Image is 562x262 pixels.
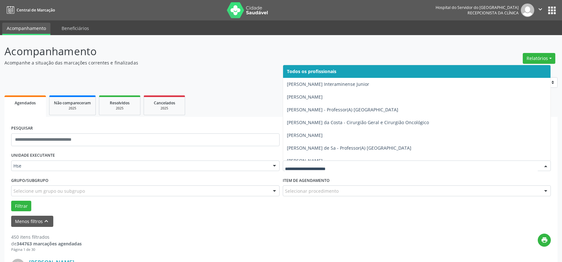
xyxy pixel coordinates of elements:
[468,10,519,16] span: Recepcionista da clínica
[287,132,323,138] span: [PERSON_NAME]
[11,247,82,252] div: Página 1 de 30
[17,7,55,13] span: Central de Marcação
[285,188,339,194] span: Selecionar procedimento
[287,119,429,125] span: [PERSON_NAME] da Costa - Cirurgião Geral e Cirurgião Oncológico
[541,236,548,243] i: print
[4,59,392,66] p: Acompanhe a situação das marcações correntes e finalizadas
[538,234,551,247] button: print
[11,201,31,212] button: Filtrar
[43,218,50,225] i: keyboard_arrow_up
[287,107,398,113] span: [PERSON_NAME] - Professor(A) [GEOGRAPHIC_DATA]
[537,6,544,13] i: 
[11,216,53,227] button: Menos filtroskeyboard_arrow_up
[283,176,330,185] label: Item de agendamento
[11,151,55,161] label: UNIDADE EXECUTANTE
[13,163,266,169] span: Hse
[287,68,336,74] span: Todos os profissionais
[110,100,130,106] span: Resolvidos
[287,81,369,87] span: [PERSON_NAME] Interaminense Junior
[287,94,323,100] span: [PERSON_NAME]
[4,43,392,59] p: Acompanhamento
[4,5,55,15] a: Central de Marcação
[17,241,82,247] strong: 344763 marcações agendadas
[2,23,50,35] a: Acompanhamento
[13,188,85,194] span: Selecione um grupo ou subgrupo
[523,53,555,64] button: Relatórios
[11,234,82,240] div: 450 itens filtrados
[54,100,91,106] span: Não compareceram
[57,23,94,34] a: Beneficiários
[436,5,519,10] div: Hospital do Servidor do [GEOGRAPHIC_DATA]
[287,145,411,151] span: [PERSON_NAME] de Sa - Professor(A) [GEOGRAPHIC_DATA]
[534,4,546,17] button: 
[54,106,91,111] div: 2025
[521,4,534,17] img: img
[11,124,33,133] label: PESQUISAR
[546,5,558,16] button: apps
[104,106,136,111] div: 2025
[15,100,36,106] span: Agendados
[148,106,180,111] div: 2025
[11,176,49,185] label: Grupo/Subgrupo
[154,100,175,106] span: Cancelados
[11,240,82,247] div: de
[287,158,323,164] span: [PERSON_NAME]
